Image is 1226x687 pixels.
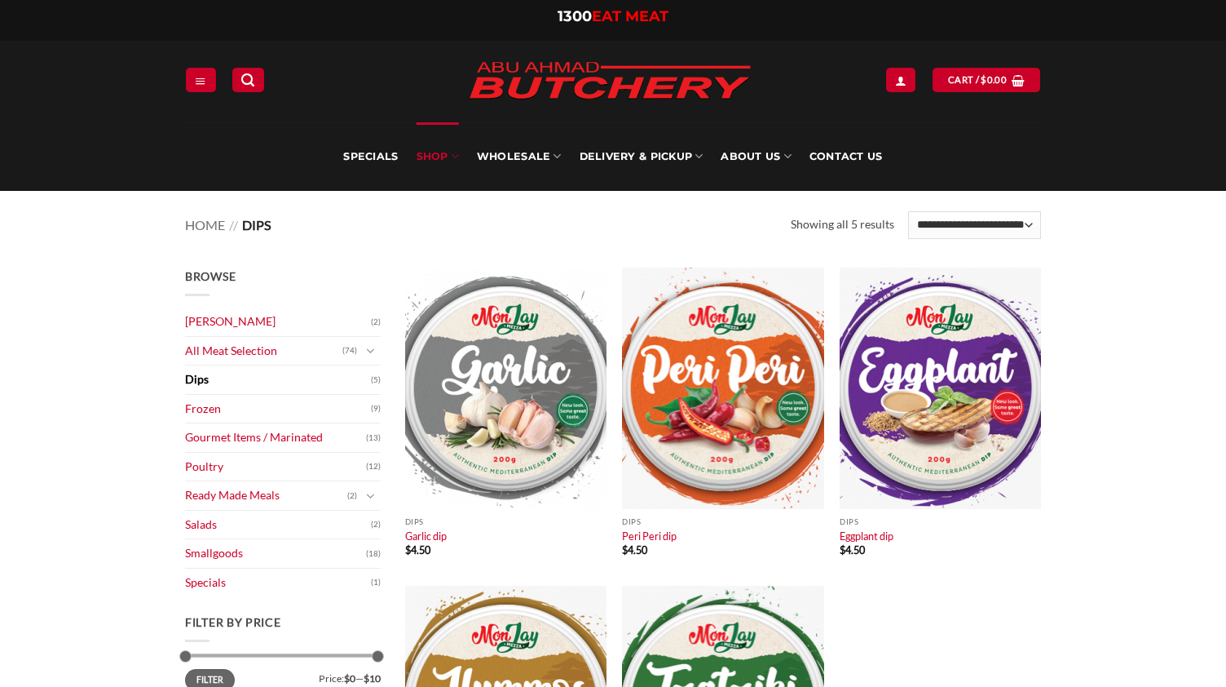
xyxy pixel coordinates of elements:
[185,669,381,684] div: Price: —
[622,268,823,509] img: Peri Peri dip
[840,543,865,556] bdi: 4.50
[364,672,381,685] span: $10
[185,217,225,233] a: Home
[622,530,677,543] a: Peri Peri dip
[622,517,823,526] p: Dips
[948,73,1007,87] span: Cart /
[405,268,606,509] img: Garlic dip
[477,122,562,191] a: Wholesale
[344,672,355,685] span: $0
[721,122,791,191] a: About Us
[185,337,342,366] a: All Meat Selection
[347,484,357,508] span: (2)
[558,7,668,25] a: 1300EAT MEAT
[405,530,447,543] a: Garlic dip
[840,543,845,556] span: $
[371,310,381,335] span: (2)
[229,217,238,233] span: //
[361,342,381,360] button: Toggle
[371,512,381,537] span: (2)
[371,368,381,392] span: (5)
[622,543,647,556] bdi: 4.50
[186,68,215,91] a: Menu
[242,217,271,233] span: Dips
[185,481,347,510] a: Ready Made Meals
[232,68,263,91] a: Search
[185,453,366,481] a: Poultry
[185,269,236,283] span: Browse
[185,615,281,629] span: Filter by price
[185,569,371,597] a: Specials
[981,74,1007,85] bdi: 0.00
[371,570,381,595] span: (1)
[366,542,381,566] span: (18)
[342,339,357,363] span: (74)
[185,308,371,336] a: [PERSON_NAME]
[933,68,1040,91] a: View cart
[185,366,371,394] a: Dips
[840,530,893,543] a: Eggplant dip
[366,454,381,479] span: (12)
[366,426,381,450] span: (13)
[840,517,1041,526] p: Dips
[580,122,703,191] a: Delivery & Pickup
[981,73,986,87] span: $
[405,543,411,556] span: $
[361,487,381,505] button: Toggle
[405,517,606,526] p: Dips
[455,51,765,113] img: Abu Ahmad Butchery
[417,122,459,191] a: SHOP
[185,511,371,539] a: Salads
[405,543,430,556] bdi: 4.50
[622,543,628,556] span: $
[791,215,894,234] p: Showing all 5 results
[558,7,592,25] span: 1300
[840,268,1041,509] img: Eggplant dip
[908,211,1041,239] select: Shop order
[343,122,398,191] a: Specials
[371,397,381,421] span: (9)
[592,7,668,25] span: EAT MEAT
[886,68,915,91] a: Login
[185,539,366,568] a: Smallgoods
[185,423,366,452] a: Gourmet Items / Marinated
[185,395,371,423] a: Frozen
[809,122,883,191] a: Contact Us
